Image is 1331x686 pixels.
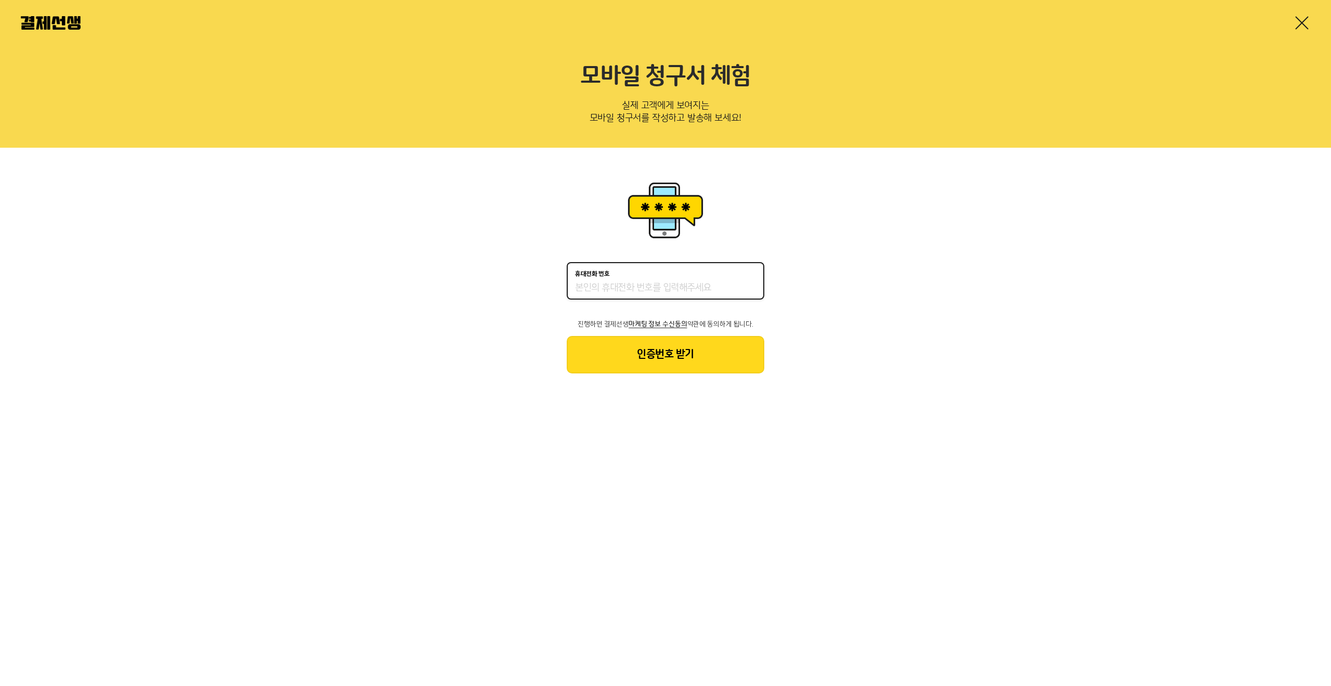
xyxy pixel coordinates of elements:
img: 결제선생 [21,16,81,30]
p: 휴대전화 번호 [575,270,610,278]
p: 실제 고객에게 보여지는 모바일 청구서를 작성하고 발송해 보세요! [21,97,1310,131]
input: 휴대전화 번호 [575,282,756,294]
img: 휴대폰인증 이미지 [624,179,707,241]
h2: 모바일 청구서 체험 [21,62,1310,90]
span: 마케팅 정보 수신동의 [629,320,687,328]
p: 진행하면 결제선생 약관에 동의하게 됩니다. [567,320,764,328]
button: 인증번호 받기 [567,336,764,373]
